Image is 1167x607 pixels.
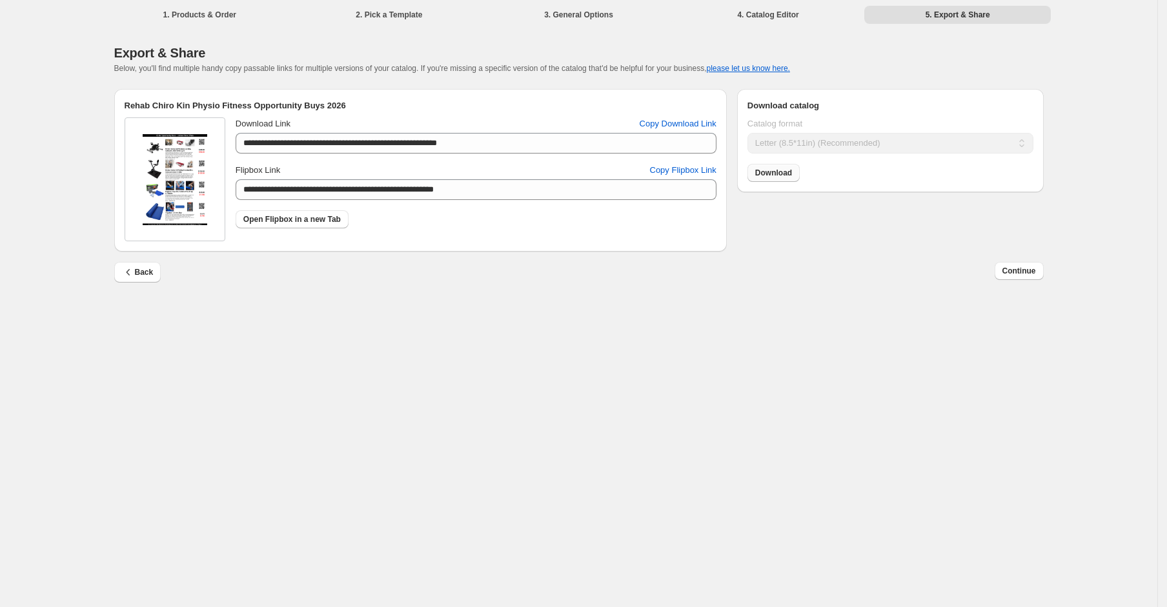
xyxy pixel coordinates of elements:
button: Continue [995,262,1044,280]
span: Flipbox Link [236,165,280,175]
h2: Download catalog [747,99,1033,112]
span: Continue [1002,266,1036,276]
span: Open Flipbox in a new Tab [243,214,341,224]
img: thumbImage [143,134,207,225]
span: Export & Share [114,46,206,60]
span: Download Link [236,119,290,128]
h2: Rehab Chiro Kin Physio Fitness Opportunity Buys 2026 [125,99,716,112]
a: Download [747,164,800,182]
button: Copy Download Link [632,114,724,134]
a: Open Flipbox in a new Tab [236,210,349,228]
button: please let us know here. [707,64,790,73]
span: Copy Flipbox Link [650,164,716,177]
span: Back [122,266,154,279]
span: Copy Download Link [640,117,716,130]
span: Below, you'll find multiple handy copy passable links for multiple versions of your catalog. If y... [114,64,790,73]
button: Back [114,262,161,283]
button: Copy Flipbox Link [642,160,724,181]
span: Download [755,168,792,178]
span: Catalog format [747,119,802,128]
